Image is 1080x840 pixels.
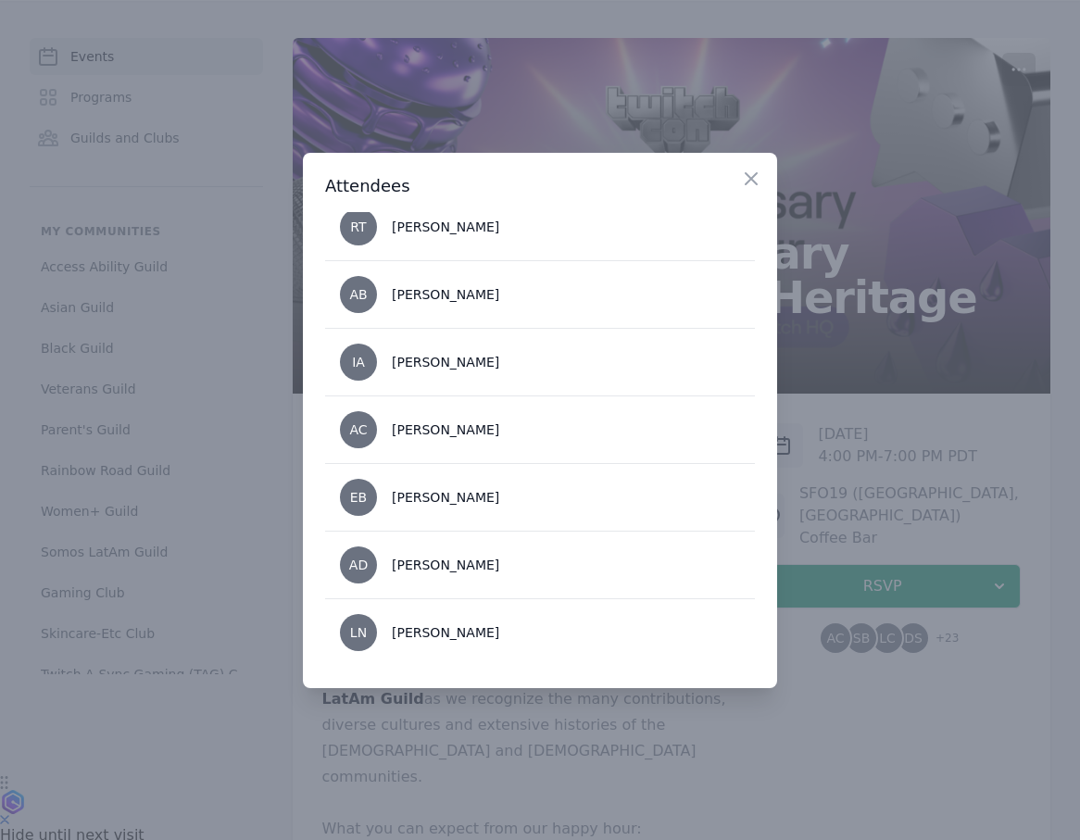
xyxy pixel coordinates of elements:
[350,220,366,233] span: RT
[392,353,499,371] div: [PERSON_NAME]
[349,423,367,436] span: AC
[392,285,499,304] div: [PERSON_NAME]
[325,175,755,197] h3: Attendees
[392,218,499,236] div: [PERSON_NAME]
[392,488,499,507] div: [PERSON_NAME]
[392,623,499,642] div: [PERSON_NAME]
[392,420,499,439] div: [PERSON_NAME]
[349,558,368,571] span: AD
[349,288,367,301] span: AB
[392,556,499,574] div: [PERSON_NAME]
[350,626,367,639] span: LN
[352,356,365,369] span: IA
[350,491,367,504] span: EB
